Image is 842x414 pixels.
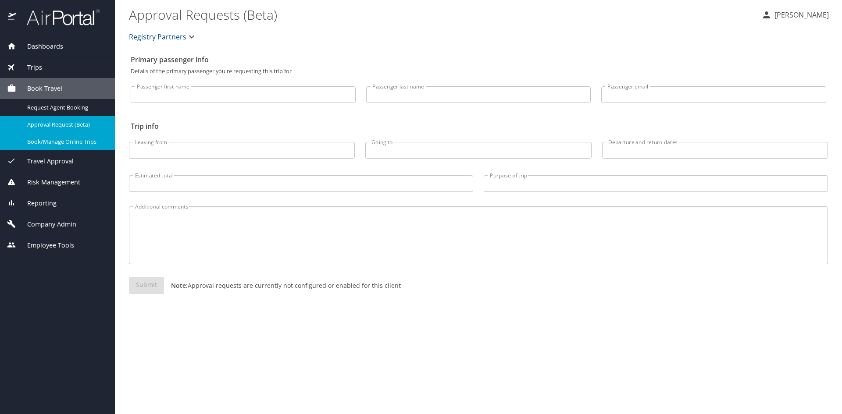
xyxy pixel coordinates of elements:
[125,28,200,46] button: Registry Partners
[16,177,80,187] span: Risk Management
[17,9,100,26] img: airportal-logo.png
[129,31,186,43] span: Registry Partners
[129,1,754,28] h1: Approval Requests (Beta)
[171,281,188,290] strong: Note:
[27,103,104,112] span: Request Agent Booking
[16,63,42,72] span: Trips
[27,138,104,146] span: Book/Manage Online Trips
[16,241,74,250] span: Employee Tools
[27,120,104,129] span: Approval Request (Beta)
[772,10,829,20] p: [PERSON_NAME]
[164,281,401,290] p: Approval requests are currently not configured or enabled for this client
[16,219,76,229] span: Company Admin
[131,53,826,67] h2: Primary passenger info
[16,198,57,208] span: Reporting
[758,7,832,23] button: [PERSON_NAME]
[16,42,63,51] span: Dashboards
[131,68,826,74] p: Details of the primary passenger you're requesting this trip for
[8,9,17,26] img: icon-airportal.png
[131,119,826,133] h2: Trip info
[16,84,62,93] span: Book Travel
[16,156,74,166] span: Travel Approval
